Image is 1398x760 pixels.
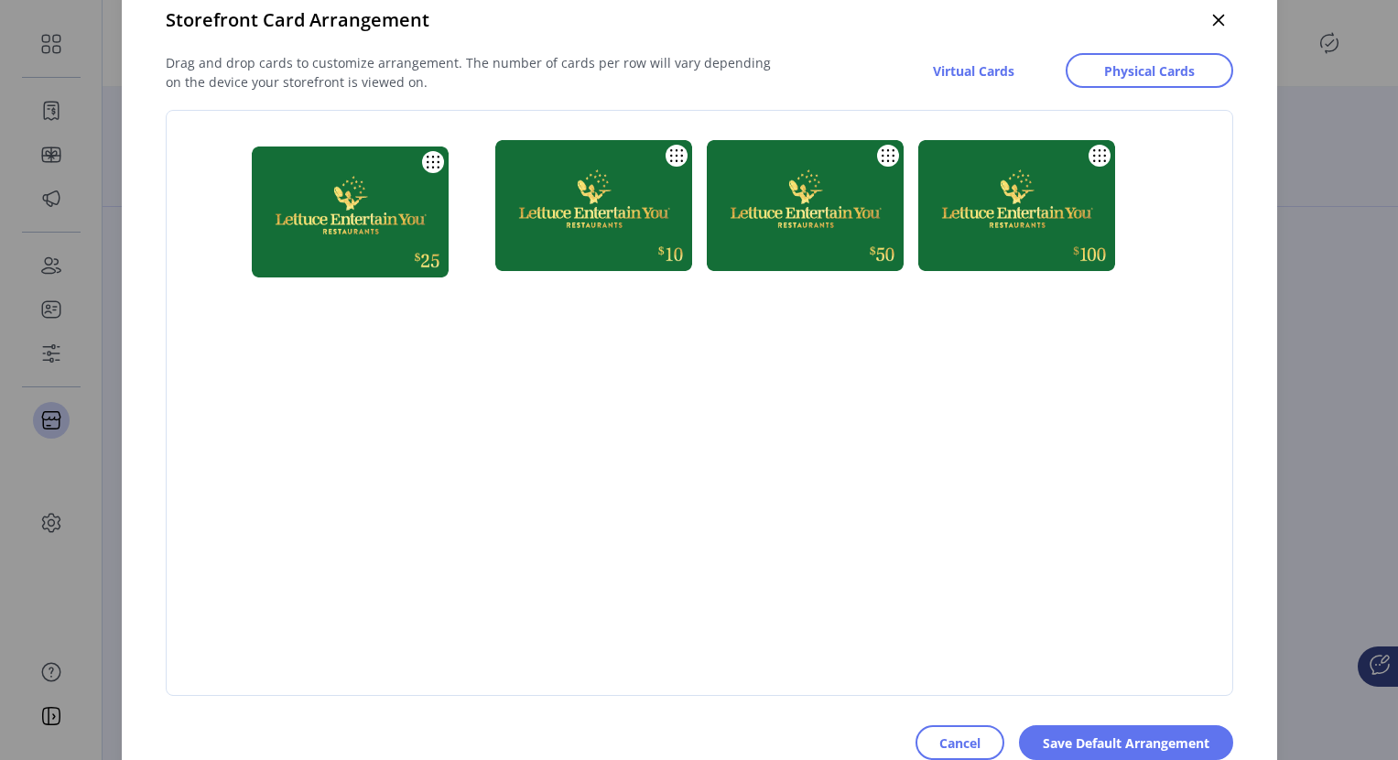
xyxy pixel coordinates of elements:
[166,6,429,34] span: Storefront Card Arrangement
[933,61,1014,81] span: Virtual Cards
[896,53,1051,88] button: Virtual Cards
[1019,725,1233,760] button: Save Default Arrangement
[1043,733,1209,753] span: Save Default Arrangement
[1104,61,1195,81] span: Physical Cards
[707,140,904,271] img: https://tw-media-test.wgiftcard.com/giftcard/private/631/thumbs/8ccceeb2-1678-453d-ba13-e3f158231...
[918,140,1115,271] img: https://tw-media-test.wgiftcard.com/giftcard/private/631/thumbs/7da96a36-ad6a-4d24-8e6c-0599e873a...
[1066,53,1233,88] button: Physical Cards
[916,725,1004,760] button: Cancel
[166,53,775,92] div: Drag and drop cards to customize arrangement. The number of cards per row will vary depending on ...
[252,147,449,277] img: https://tw-media-test.wgiftcard.com/giftcard/private/631/thumbs/7a72b140-b65c-42a8-be7d-cde0ee755...
[495,140,692,271] img: https://tw-media-test.wgiftcard.com/giftcard/private/631/thumbs/6e3f630e-6641-46e5-b88d-83fe53a35...
[939,733,981,753] span: Cancel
